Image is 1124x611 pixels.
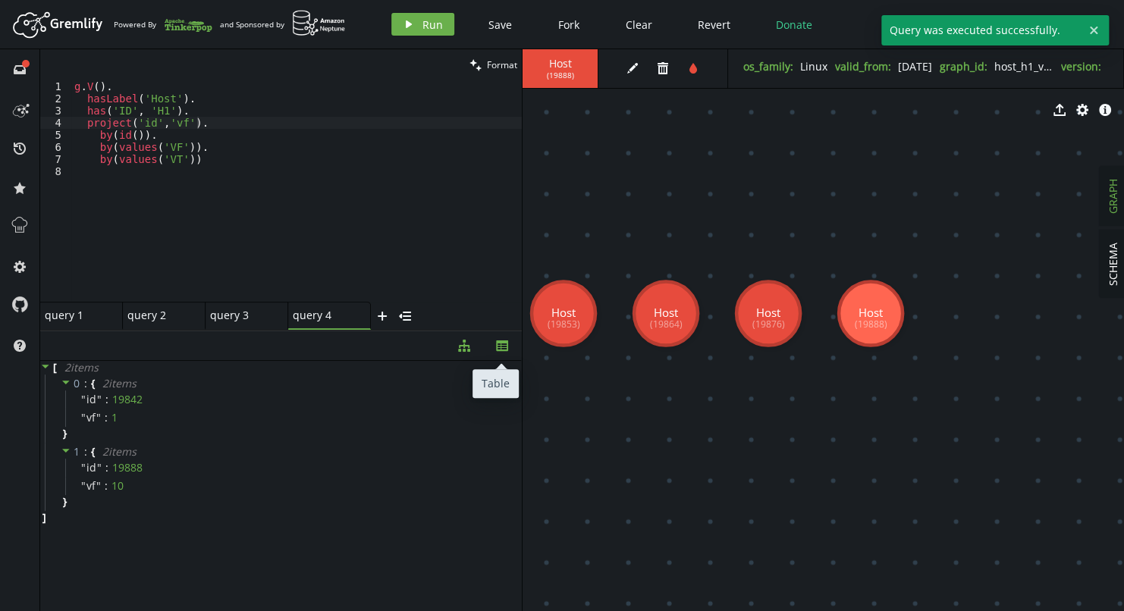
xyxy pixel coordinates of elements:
div: 19842 [112,393,143,406]
span: Format [487,58,517,71]
div: 2 [40,92,71,105]
button: Revert [686,13,742,36]
span: " [96,410,102,425]
div: Table [473,369,519,398]
tspan: Host [654,305,678,320]
span: " [81,410,86,425]
span: : [84,445,88,459]
label: version : [1061,59,1101,74]
div: 1 [111,411,118,425]
tspan: Host [756,305,780,320]
tspan: (19853) [548,318,580,331]
label: os_family : [743,59,793,74]
div: 1 [40,80,71,92]
span: query 2 [127,309,188,322]
div: 5 [40,129,71,141]
span: " [81,392,86,406]
div: and Sponsored by [220,10,346,39]
span: 2 item s [64,360,99,374]
span: Run [422,17,443,32]
span: vf [86,411,96,425]
span: : [105,393,108,406]
button: Run [391,13,454,36]
span: 2 item s [102,376,137,390]
button: Sign In [1063,13,1113,36]
span: : [105,479,108,493]
span: Donate [776,17,812,32]
span: query 1 [45,309,105,322]
span: : [84,377,88,390]
div: 4 [40,117,71,129]
span: " [97,460,102,475]
span: GRAPH [1106,179,1120,214]
button: Clear [614,13,664,36]
span: { [91,377,95,390]
button: Fork [546,13,592,36]
span: " [96,478,102,493]
span: 0 [74,376,80,390]
span: Host [538,57,582,70]
img: AWS Neptune [292,10,346,36]
div: 3 [40,105,71,117]
span: } [61,495,67,509]
tspan: (19876) [752,318,785,331]
div: 6 [40,141,71,153]
label: graph_id : [940,59,987,74]
span: 1 [74,444,80,459]
span: Query was executed successfully. [881,15,1082,45]
span: [ [53,361,57,374]
tspan: Host [551,305,576,320]
span: " [81,478,86,493]
span: ] [40,511,46,525]
span: " [97,392,102,406]
button: Save [477,13,523,36]
span: : [105,461,108,475]
span: id [86,393,97,406]
span: id [86,461,97,475]
span: SCHEMA [1106,243,1120,286]
span: 2 item s [102,444,137,459]
span: } [61,427,67,440]
span: Fork [558,17,579,32]
label: valid_from : [835,59,891,74]
span: { [91,445,95,459]
tspan: Host [859,305,883,320]
div: 19888 [112,461,143,475]
div: 8 [40,165,71,177]
span: " [81,460,86,475]
span: host_h1_v2_20250110 [994,59,1103,74]
span: query 3 [210,309,271,322]
span: Save [488,17,512,32]
span: [DATE] [898,59,932,74]
span: ( 19888 ) [547,70,574,80]
button: Format [465,49,522,80]
tspan: (19864) [650,318,683,331]
span: vf [86,479,96,493]
span: query 4 [293,309,353,322]
button: Donate [765,13,824,36]
span: Clear [626,17,652,32]
span: : [105,411,108,425]
tspan: (19888) [855,318,887,331]
span: Linux [800,59,827,74]
div: 7 [40,153,71,165]
span: Revert [698,17,730,32]
div: Powered By [114,11,212,38]
div: 10 [111,479,124,493]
